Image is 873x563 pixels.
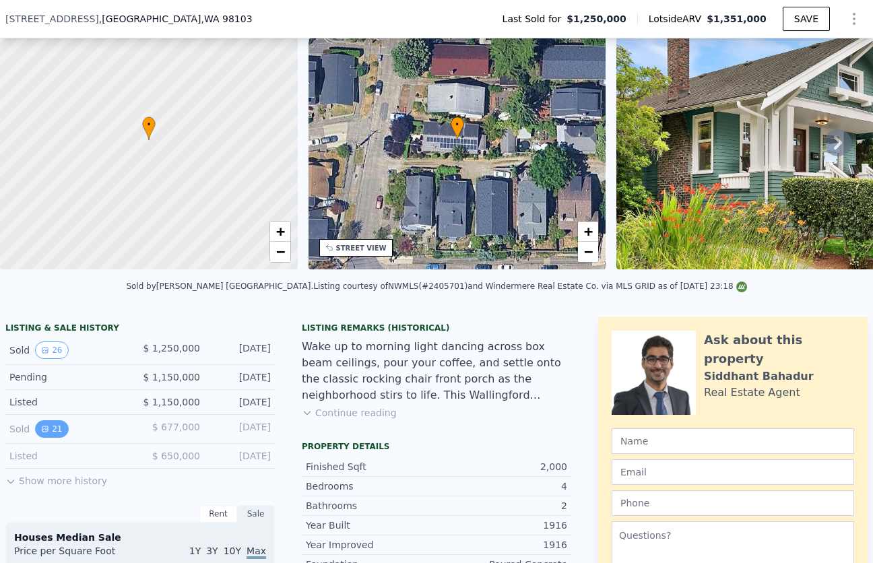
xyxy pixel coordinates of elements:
[126,281,313,291] div: Sold by [PERSON_NAME] [GEOGRAPHIC_DATA] .
[306,460,437,473] div: Finished Sqft
[313,281,746,291] div: Listing courtesy of NWMLS (#2405701) and Windermere Real Estate Co. via MLS GRID as of [DATE] 23:18
[270,242,290,262] a: Zoom out
[35,420,68,438] button: View historical data
[99,12,253,26] span: , [GEOGRAPHIC_DATA]
[211,420,271,438] div: [DATE]
[247,545,266,559] span: Max
[201,13,252,24] span: , WA 98103
[437,538,567,552] div: 1916
[649,12,707,26] span: Lotside ARV
[142,117,156,140] div: •
[578,222,598,242] a: Zoom in
[704,368,814,385] div: Siddhant Bahadur
[211,341,271,359] div: [DATE]
[5,12,99,26] span: [STREET_ADDRESS]
[270,222,290,242] a: Zoom in
[302,406,397,420] button: Continue reading
[437,479,567,493] div: 4
[437,519,567,532] div: 1916
[336,243,387,253] div: STREET VIEW
[142,119,156,131] span: •
[14,531,266,544] div: Houses Median Sale
[9,420,129,438] div: Sold
[306,519,437,532] div: Year Built
[211,449,271,463] div: [DATE]
[5,469,107,488] button: Show more history
[584,223,593,240] span: +
[451,117,464,140] div: •
[704,385,800,401] div: Real Estate Agent
[9,395,129,409] div: Listed
[612,428,854,454] input: Name
[306,479,437,493] div: Bedrooms
[152,451,200,461] span: $ 650,000
[199,505,237,523] div: Rent
[276,243,284,260] span: −
[707,13,767,24] span: $1,351,000
[211,395,271,409] div: [DATE]
[783,7,830,31] button: SAVE
[704,331,854,368] div: Ask about this property
[612,459,854,485] input: Email
[224,545,241,556] span: 10Y
[35,341,68,359] button: View historical data
[189,545,201,556] span: 1Y
[578,242,598,262] a: Zoom out
[5,323,275,336] div: LISTING & SALE HISTORY
[306,538,437,552] div: Year Improved
[437,499,567,512] div: 2
[567,12,626,26] span: $1,250,000
[841,5,868,32] button: Show Options
[302,441,571,452] div: Property details
[9,449,129,463] div: Listed
[143,397,200,407] span: $ 1,150,000
[612,490,854,516] input: Phone
[437,460,567,473] div: 2,000
[306,499,437,512] div: Bathrooms
[206,545,218,556] span: 3Y
[143,372,200,383] span: $ 1,150,000
[736,281,747,292] img: NWMLS Logo
[237,505,275,523] div: Sale
[503,12,567,26] span: Last Sold for
[584,243,593,260] span: −
[9,341,129,359] div: Sold
[302,339,571,403] div: Wake up to morning light dancing across box beam ceilings, pour your coffee, and settle onto the ...
[451,119,464,131] span: •
[276,223,284,240] span: +
[152,422,200,432] span: $ 677,000
[302,323,571,333] div: Listing Remarks (Historical)
[9,370,129,384] div: Pending
[143,343,200,354] span: $ 1,250,000
[211,370,271,384] div: [DATE]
